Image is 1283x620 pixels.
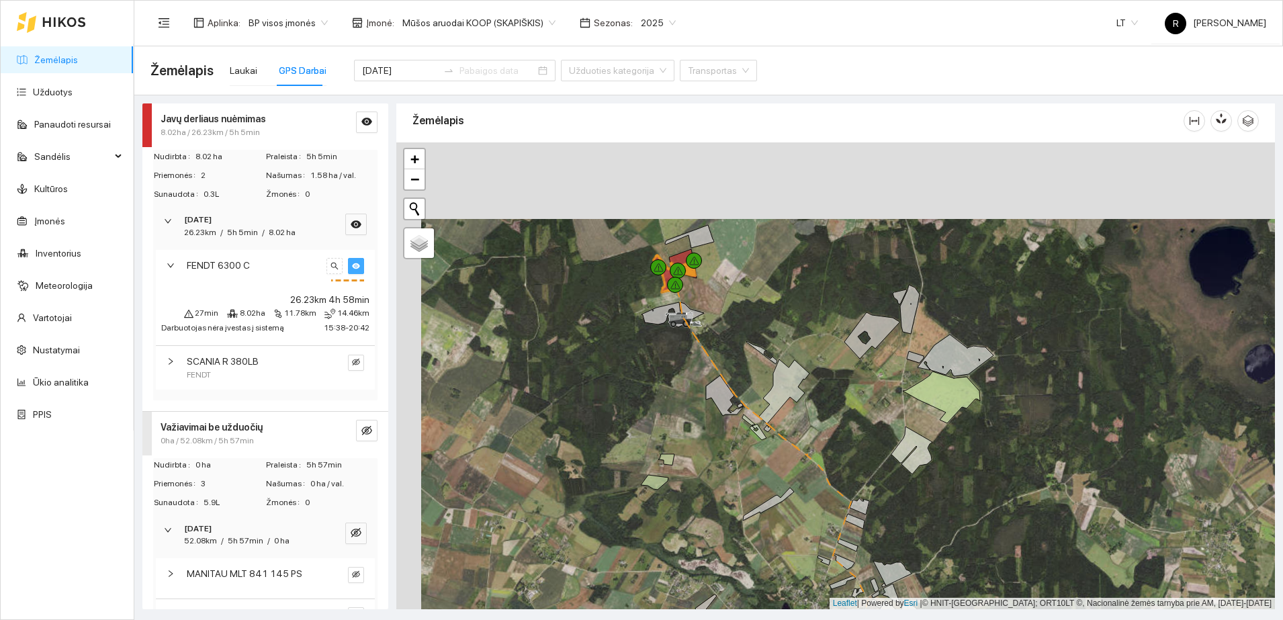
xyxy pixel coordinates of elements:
[330,262,339,271] span: search
[352,570,360,580] span: eye-invisible
[184,215,212,224] strong: [DATE]
[273,309,283,318] span: node-index
[443,65,454,76] span: to
[352,17,363,28] span: shop
[262,228,265,237] span: /
[34,119,111,130] a: Panaudoti resursai
[266,150,306,163] span: Praleista
[167,357,175,365] span: right
[142,412,388,455] div: Važiavimai be užduočių0ha / 52.08km / 5h 57mineye-invisible
[154,496,204,509] span: Sunaudota
[266,478,310,490] span: Našumas
[164,217,172,225] span: right
[184,536,217,545] span: 52.08km
[266,188,305,201] span: Žmonės
[904,599,918,608] a: Esri
[310,478,377,490] span: 0 ha / val.
[240,307,265,320] span: 8.02ha
[310,169,377,182] span: 1.58 ha / val.
[404,149,425,169] a: Zoom in
[306,150,377,163] span: 5h 5min
[348,258,364,274] button: eye
[36,280,93,291] a: Meteorologija
[156,250,375,290] div: FENDT 6300 Csearcheye
[404,169,425,189] a: Zoom out
[33,377,89,388] a: Ūkio analitika
[187,354,259,369] span: SCANIA R 380LB
[1116,13,1138,33] span: LT
[154,459,195,472] span: Nudirbta
[184,309,193,318] span: warning
[326,258,343,274] button: search
[305,188,377,201] span: 0
[1184,110,1205,132] button: column-width
[833,599,857,608] a: Leaflet
[161,323,284,333] span: Darbuotojas nėra įvestas į sistemą
[266,459,306,472] span: Praleista
[580,17,590,28] span: calendar
[641,13,676,33] span: 2025
[594,15,633,30] span: Sezonas :
[156,558,375,598] div: MANITAU MLT 841 145 PSeye-invisible
[345,523,367,544] button: eye-invisible
[195,459,265,472] span: 0 ha
[352,262,360,271] span: eye
[266,169,310,182] span: Našumas
[348,355,364,371] button: eye-invisible
[249,13,328,33] span: BP visos įmonės
[33,345,80,355] a: Nustatymai
[36,248,81,259] a: Inventorius
[267,536,270,545] span: /
[404,228,434,258] a: Layers
[337,307,369,320] span: 14.46km
[184,524,212,533] strong: [DATE]
[220,228,223,237] span: /
[269,228,296,237] span: 8.02 ha
[33,409,52,420] a: PPIS
[366,15,394,30] span: Įmonė :
[345,214,367,235] button: eye
[351,527,361,540] span: eye-invisible
[161,422,263,433] strong: Važiavimai be užduočių
[204,496,265,509] span: 5.9L
[410,171,419,187] span: −
[164,526,172,534] span: right
[356,420,378,441] button: eye-invisible
[153,515,378,556] div: [DATE]52.08km/5h 57min/0 haeye-invisible
[279,63,326,78] div: GPS Darbai
[154,188,204,201] span: Sunaudota
[150,60,214,81] span: Žemėlapis
[204,188,265,201] span: 0.3L
[230,63,257,78] div: Laukai
[228,536,263,545] span: 5h 57min
[153,206,378,247] div: [DATE]26.23km/5h 5min/8.02 haeye
[362,63,438,78] input: Pradžios data
[161,114,266,124] strong: Javų derliaus nuėmimas
[34,183,68,194] a: Kultūros
[1165,17,1266,28] span: [PERSON_NAME]
[161,126,260,139] span: 8.02ha / 26.23km / 5h 5min
[34,216,65,226] a: Įmonės
[154,169,201,182] span: Priemonės
[920,599,922,608] span: |
[361,425,372,438] span: eye-invisible
[404,199,425,219] button: Initiate a new search
[459,63,535,78] input: Pabaigos data
[154,478,201,490] span: Priemonės
[184,228,216,237] span: 26.23km
[443,65,454,76] span: swap-right
[201,169,265,182] span: 2
[266,496,305,509] span: Žmonės
[356,112,378,133] button: eye
[221,536,224,545] span: /
[830,598,1275,609] div: | Powered by © HNIT-[GEOGRAPHIC_DATA]; ORT10LT ©, Nacionalinė žemės tarnyba prie AM, [DATE]-[DATE]
[158,17,170,29] span: menu-fold
[187,566,302,581] span: MANITAU MLT 841 145 PS
[195,307,218,320] span: 27min
[34,143,111,170] span: Sandėlis
[227,228,258,237] span: 5h 5min
[361,116,372,129] span: eye
[1184,116,1204,126] span: column-width
[1173,13,1179,34] span: R
[142,103,388,147] div: Javų derliaus nuėmimas8.02ha / 26.23km / 5h 5mineye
